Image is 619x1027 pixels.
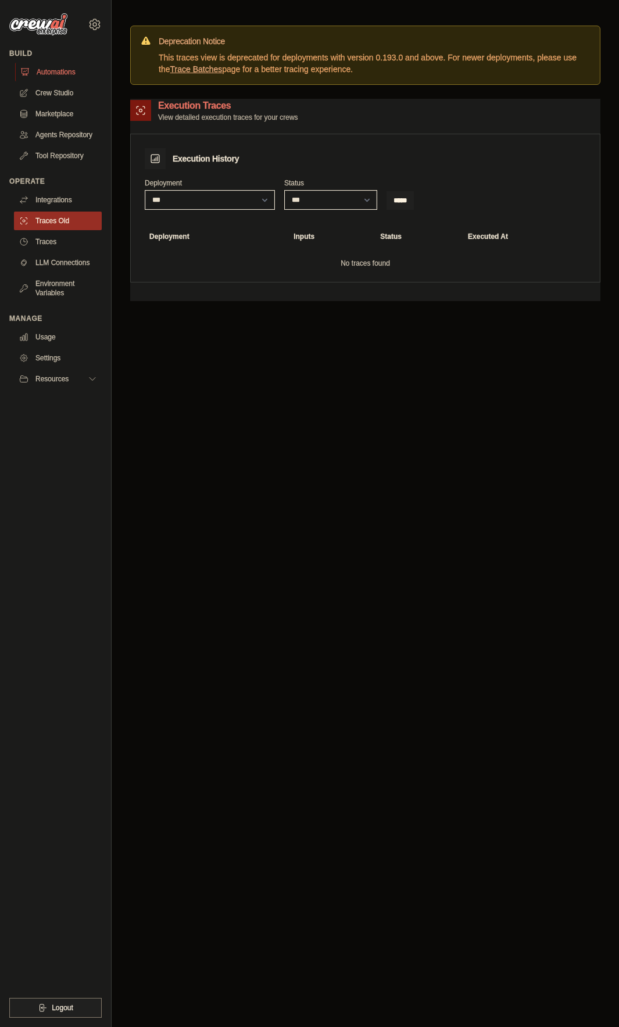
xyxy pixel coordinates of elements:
[14,232,102,251] a: Traces
[284,178,377,188] label: Status
[14,84,102,102] a: Crew Studio
[9,13,67,35] img: Logo
[14,328,102,346] a: Usage
[287,224,373,249] th: Inputs
[9,49,102,58] div: Build
[14,126,102,144] a: Agents Repository
[173,153,239,164] h3: Execution History
[158,99,298,113] h2: Execution Traces
[52,1003,73,1012] span: Logout
[145,259,586,268] p: No traces found
[170,65,222,74] a: Trace Batches
[15,63,103,81] a: Automations
[9,998,102,1018] button: Logout
[461,224,595,249] th: Executed At
[14,191,102,209] a: Integrations
[14,370,102,388] button: Resources
[159,35,591,47] h3: Deprecation Notice
[135,224,287,249] th: Deployment
[14,105,102,123] a: Marketplace
[145,178,275,188] label: Deployment
[373,224,461,249] th: Status
[159,52,591,75] p: This traces view is deprecated for deployments with version 0.193.0 and above. For newer deployme...
[14,146,102,165] a: Tool Repository
[14,253,102,272] a: LLM Connections
[35,374,69,384] span: Resources
[9,177,102,186] div: Operate
[14,212,102,230] a: Traces Old
[158,113,298,122] p: View detailed execution traces for your crews
[14,274,102,302] a: Environment Variables
[14,349,102,367] a: Settings
[9,314,102,323] div: Manage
